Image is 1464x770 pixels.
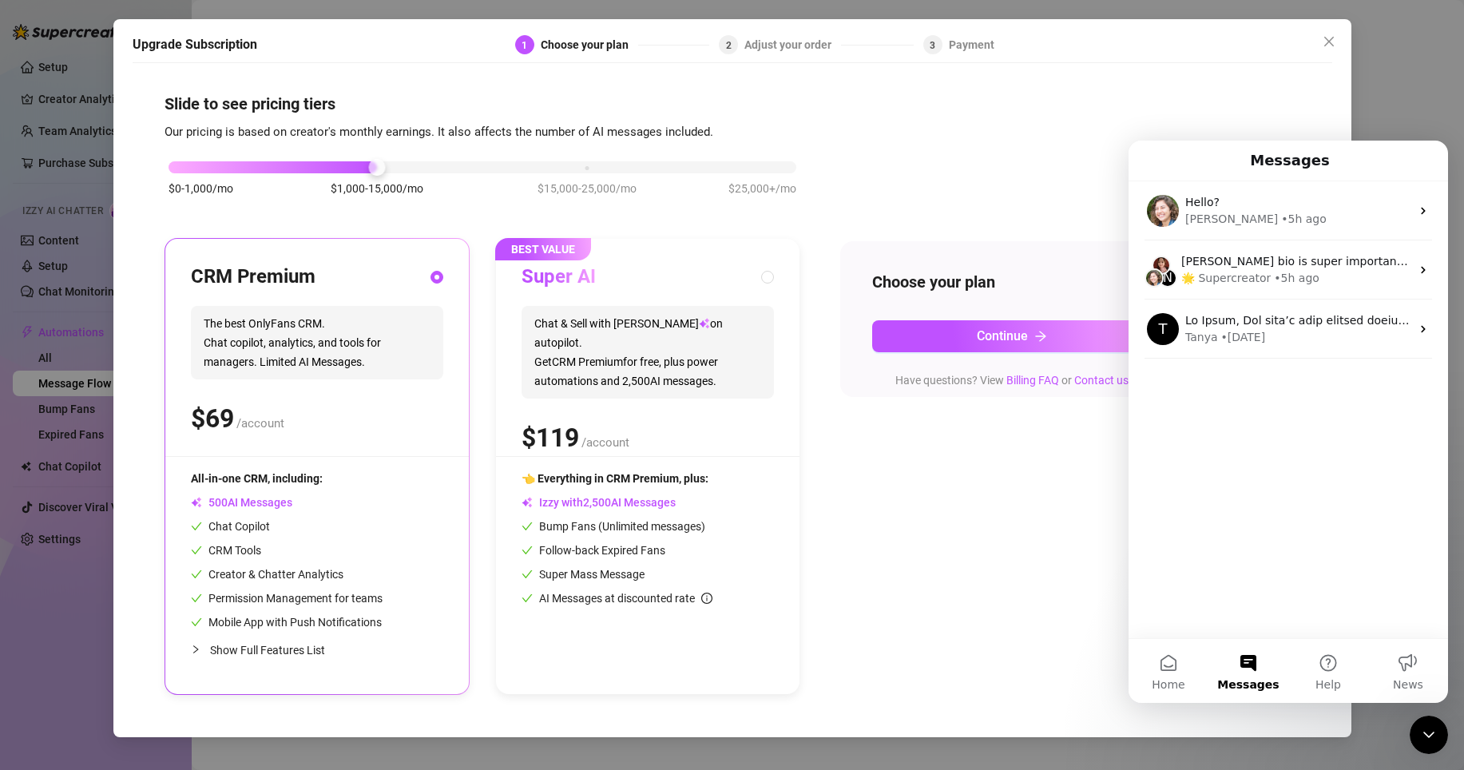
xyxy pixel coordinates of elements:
[331,180,423,197] span: $1,000-15,000/mo
[581,435,629,450] span: /account
[53,129,142,146] div: 🌟 Supercreator
[187,538,212,550] span: Help
[522,593,533,604] span: check
[145,129,191,146] div: • 5h ago
[165,93,1300,115] h4: Slide to see pricing tiers
[522,545,533,556] span: check
[191,472,323,485] span: All-in-one CRM, including:
[1316,35,1342,48] span: Close
[1006,374,1059,387] a: Billing FAQ
[191,521,202,532] span: check
[977,328,1028,343] span: Continue
[541,35,638,54] div: Choose your plan
[522,520,705,533] span: Bump Fans (Unlimited messages)
[726,40,732,51] span: 2
[728,180,796,197] span: $25,000+/mo
[191,520,270,533] span: Chat Copilot
[701,593,712,604] span: info-circle
[57,189,89,205] div: Tanya
[539,592,712,605] span: AI Messages at discounted rate
[23,538,56,550] span: Home
[1129,141,1448,703] iframe: Intercom live chat
[522,472,708,485] span: 👈 Everything in CRM Premium, plus:
[236,416,284,431] span: /account
[1323,35,1335,48] span: close
[93,189,137,205] div: • [DATE]
[191,568,343,581] span: Creator & Chatter Analytics
[264,538,295,550] span: News
[210,644,325,657] span: Show Full Features List
[949,35,994,54] div: Payment
[895,374,1129,387] span: Have questions? View or
[18,173,50,204] div: Profile image for Tanya
[522,569,533,580] span: check
[522,521,533,532] span: check
[191,403,234,434] span: $
[1074,374,1129,387] a: Contact us
[160,498,240,562] button: Help
[522,264,596,290] h3: Super AI
[165,125,713,139] span: Our pricing is based on creator's monthly earnings. It also affects the number of AI messages inc...
[191,592,383,605] span: Permission Management for teams
[495,238,591,260] span: BEST VALUE
[169,180,233,197] span: $0-1,000/mo
[872,320,1152,352] button: Continuearrow-right
[191,496,292,509] span: AI Messages
[191,616,382,629] span: Mobile App with Push Notifications
[191,544,261,557] span: CRM Tools
[522,496,676,509] span: Izzy with AI Messages
[240,498,319,562] button: News
[133,35,257,54] h5: Upgrade Subscription
[522,544,665,557] span: Follow-back Expired Fans
[930,40,935,51] span: 3
[191,569,202,580] span: check
[1316,29,1342,54] button: Close
[522,306,774,399] span: Chat & Sell with [PERSON_NAME] on autopilot. Get CRM Premium for free, plus power automations and...
[191,631,443,669] div: Show Full Features List
[89,538,150,550] span: Messages
[522,423,579,453] span: $
[522,40,527,51] span: 1
[872,271,1152,293] h4: Choose your plan
[1410,716,1448,754] iframe: Intercom live chat
[191,593,202,604] span: check
[191,306,443,379] span: The best OnlyFans CRM. Chat copilot, analytics, and tools for managers. Limited AI Messages.
[1034,330,1047,343] span: arrow-right
[80,498,160,562] button: Messages
[191,264,315,290] h3: CRM Premium
[538,180,637,197] span: $15,000-25,000/mo
[191,645,200,654] span: collapsed
[191,545,202,556] span: check
[191,617,202,628] span: check
[522,568,645,581] span: Super Mass Message
[744,35,841,54] div: Adjust your order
